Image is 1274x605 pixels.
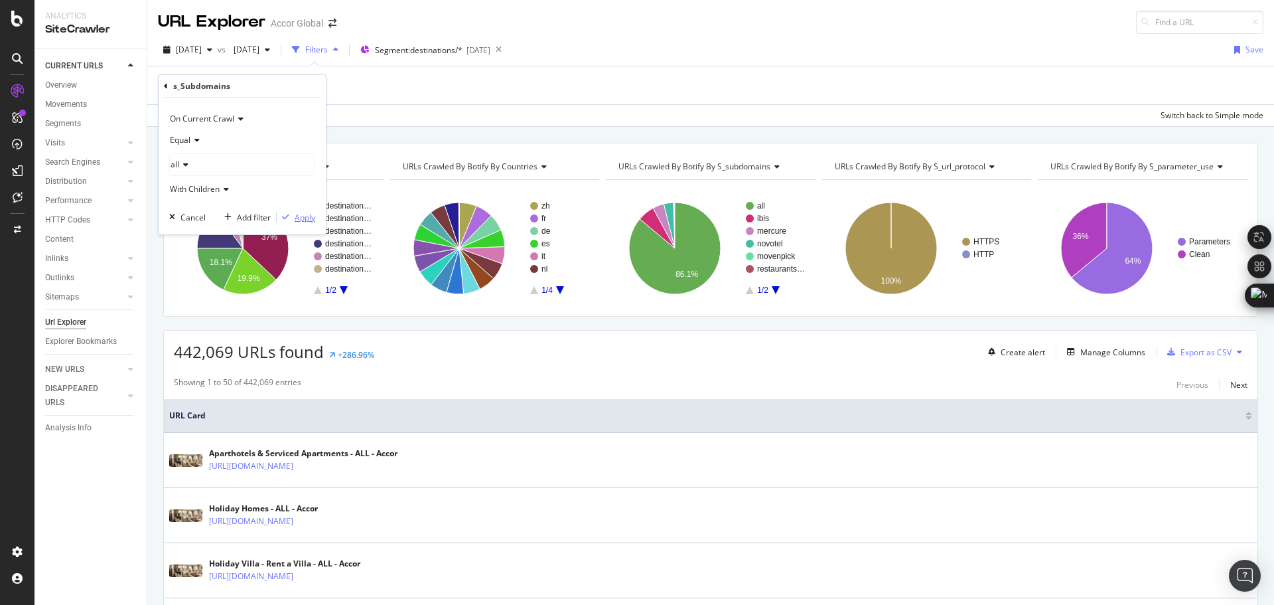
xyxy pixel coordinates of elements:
[1180,347,1232,358] div: Export as CSV
[757,286,768,295] text: 1/2
[1230,377,1247,392] button: Next
[325,201,372,211] text: destination…
[757,252,796,261] text: movenpick
[45,252,124,266] a: Inlinks
[403,161,537,172] span: URLs Crawled By Botify By countries
[1048,156,1236,177] h4: URLs Crawled By Botify By s_parameter_use
[606,191,815,306] div: A chart.
[1001,347,1045,358] div: Create alert
[170,183,220,195] span: With Children
[400,156,588,177] h4: URLs Crawled By Botify By countries
[45,117,81,131] div: Segments
[355,39,490,60] button: Segment:destinations/*[DATE]
[209,460,293,473] a: [URL][DOMAIN_NAME]
[209,558,360,570] div: Holiday Villa - Rent a Villa - ALL - Accor
[541,201,550,211] text: zh
[45,98,137,112] a: Movements
[209,570,293,583] a: [URL][DOMAIN_NAME]
[973,237,999,246] text: HTTPS
[271,17,323,30] div: Accor Global
[1073,232,1089,241] text: 36%
[158,39,218,60] button: [DATE]
[173,80,230,92] div: s_Subdomains
[822,191,1032,306] div: A chart.
[45,252,68,266] div: Inlinks
[45,98,87,112] div: Movements
[1245,44,1263,55] div: Save
[45,78,77,92] div: Overview
[675,270,698,279] text: 86.1%
[169,564,202,577] img: main image
[209,503,351,515] div: Holiday Homes - ALL - Accor
[170,113,234,124] span: On Current Crawl
[1189,237,1230,246] text: Parameters
[209,448,397,460] div: Aparthotels & Serviced Apartments - ALL - Accor
[169,509,202,522] img: main image
[45,59,124,73] a: CURRENT URLS
[45,290,79,304] div: Sitemaps
[261,232,277,242] text: 37%
[210,258,232,267] text: 18.1%
[158,11,265,33] div: URL Explorer
[338,349,374,361] div: +286.96%
[1189,250,1210,259] text: Clean
[325,286,336,295] text: 1/2
[1155,105,1263,126] button: Switch back to Simple mode
[1080,347,1145,358] div: Manage Columns
[325,264,372,274] text: destination…
[757,264,805,274] text: restaurants…
[1050,161,1214,172] span: URLs Crawled By Botify By s_parameter_use
[219,211,271,224] button: Add filter
[45,382,112,410] div: DISAPPEARED URLS
[466,44,490,56] div: [DATE]
[45,136,124,150] a: Visits
[328,19,336,28] div: arrow-right-arrow-left
[541,239,550,248] text: es
[375,44,462,56] span: Segment: destinations/*
[45,11,136,22] div: Analytics
[45,117,137,131] a: Segments
[618,161,770,172] span: URLs Crawled By Botify By s_subdomains
[45,232,137,246] a: Content
[45,290,124,304] a: Sitemaps
[45,175,87,189] div: Distribution
[1161,110,1263,121] div: Switch back to Simple mode
[325,252,372,261] text: destination…
[881,276,901,286] text: 100%
[1038,191,1247,306] svg: A chart.
[45,421,92,435] div: Analysis Info
[1136,11,1263,34] input: Find a URL
[176,44,202,55] span: 2025 Sep. 3rd
[164,211,206,224] button: Cancel
[1176,377,1208,392] button: Previous
[541,214,546,223] text: fr
[174,191,384,306] svg: A chart.
[238,274,260,283] text: 19.9%
[45,271,124,285] a: Outlinks
[541,264,547,274] text: nl
[390,191,600,306] svg: A chart.
[170,134,190,145] span: Equal
[1176,379,1208,390] div: Previous
[180,212,206,223] div: Cancel
[757,226,786,236] text: mercure
[174,341,324,363] span: 442,069 URLs found
[45,335,117,349] div: Explorer Bookmarks
[45,78,137,92] a: Overview
[325,214,372,223] text: destination…
[174,377,301,392] div: Showing 1 to 50 of 442,069 entries
[1230,379,1247,390] div: Next
[1125,256,1141,266] text: 64%
[45,155,100,169] div: Search Engines
[45,22,136,37] div: SiteCrawler
[1229,560,1261,592] div: Open Intercom Messenger
[45,59,103,73] div: CURRENT URLS
[45,175,124,189] a: Distribution
[218,44,228,55] span: vs
[305,44,328,55] div: Filters
[757,214,769,223] text: ibis
[171,159,179,170] span: all
[45,271,74,285] div: Outlinks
